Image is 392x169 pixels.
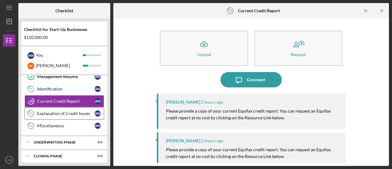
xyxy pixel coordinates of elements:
div: Management Resume [37,74,95,79]
tspan: 10 [228,9,232,13]
tspan: 11 [29,112,33,116]
div: A W [95,74,101,80]
time: 2025-09-29 16:46 [201,100,223,105]
div: Miscellaneous [37,123,95,128]
div: [PERSON_NAME] [166,138,200,143]
div: $150,000.00 [24,35,105,40]
time: 2025-09-29 16:46 [201,138,223,143]
div: Closing Phase [34,154,87,158]
div: Underwriting Phase [34,140,87,144]
a: 9IdentificationAW [24,83,104,95]
div: 0 / 1 [92,140,103,144]
div: Identification [37,86,95,91]
mark: Please provide a copy of your current Equifax credit report. You can request an Equifax credit re... [166,147,332,159]
mark: Please provide a copy of your current Equifax credit report. You can request an Equifax credit re... [166,108,332,120]
div: A W [95,98,101,104]
div: A W [95,123,101,129]
b: Current Credit Report [238,8,280,13]
b: Checklist [55,8,73,13]
text: AW [7,158,12,162]
tspan: 9 [30,87,32,91]
div: Comment [247,72,265,87]
tspan: 10 [29,99,33,103]
div: A W [95,110,101,117]
div: A W [95,86,101,92]
button: Comment [221,72,282,87]
tspan: 12 [29,124,33,128]
div: Checklist for Start-Up Businesses [24,27,105,32]
div: Explanation of Credit Issues [37,111,95,116]
div: A W [28,52,34,59]
a: 12MiscellaneousAW [24,120,104,132]
div: [PERSON_NAME] [166,100,200,105]
button: Request [254,31,342,66]
div: R C [28,63,34,69]
div: You [36,50,83,60]
div: [PERSON_NAME] [36,60,83,71]
div: Request [291,52,306,57]
button: AW [3,154,15,166]
div: 0 / 3 [92,154,103,158]
a: Management ResumeAW [24,71,104,83]
div: Current Credit Report [37,99,95,104]
a: 10Current Credit ReportAW [24,95,104,107]
a: 11Explanation of Credit IssuesAW [24,107,104,120]
button: Upload [160,31,248,66]
div: Upload [197,52,211,57]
